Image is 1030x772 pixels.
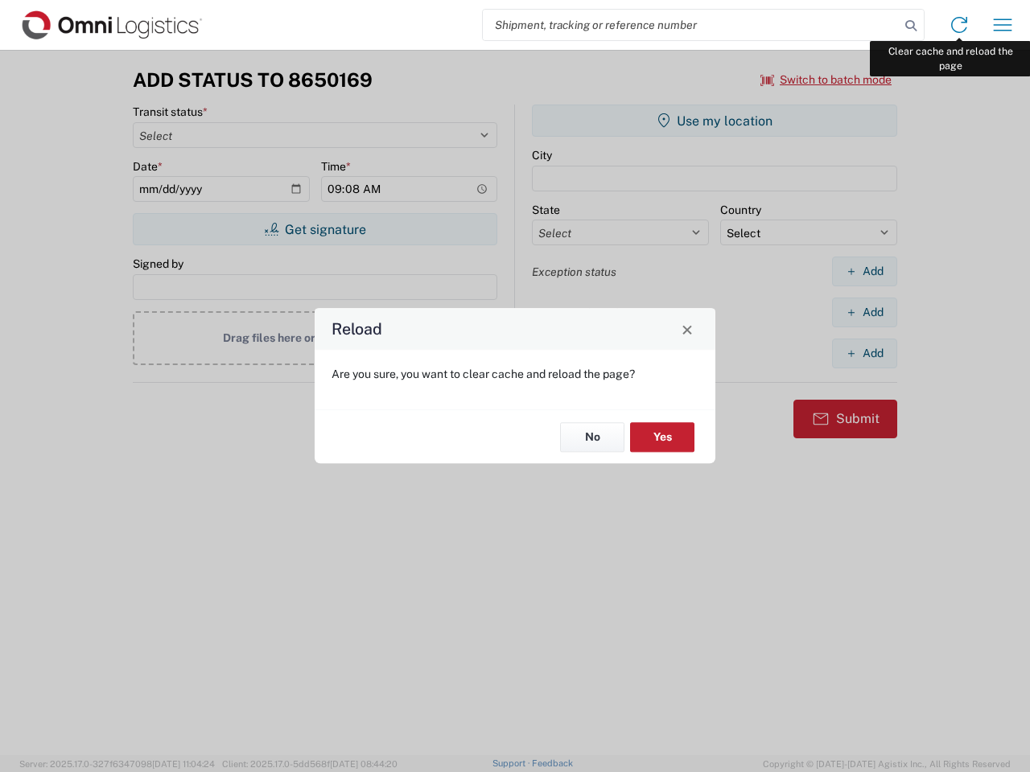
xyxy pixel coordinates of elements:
h4: Reload [332,318,382,341]
button: No [560,422,624,452]
input: Shipment, tracking or reference number [483,10,900,40]
button: Close [676,318,698,340]
p: Are you sure, you want to clear cache and reload the page? [332,367,698,381]
button: Yes [630,422,694,452]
